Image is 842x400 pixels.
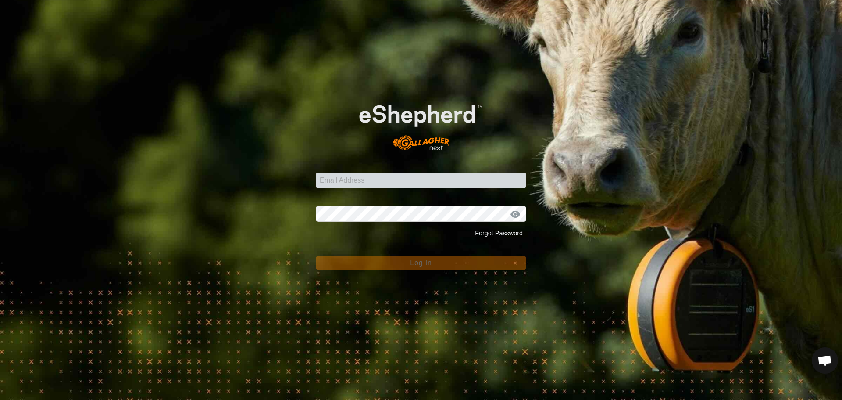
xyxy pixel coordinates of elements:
a: Forgot Password [475,230,523,237]
input: Email Address [316,173,526,188]
span: Log In [410,259,432,267]
img: E-shepherd Logo [337,87,505,159]
div: Open chat [812,347,838,374]
button: Log In [316,256,526,270]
